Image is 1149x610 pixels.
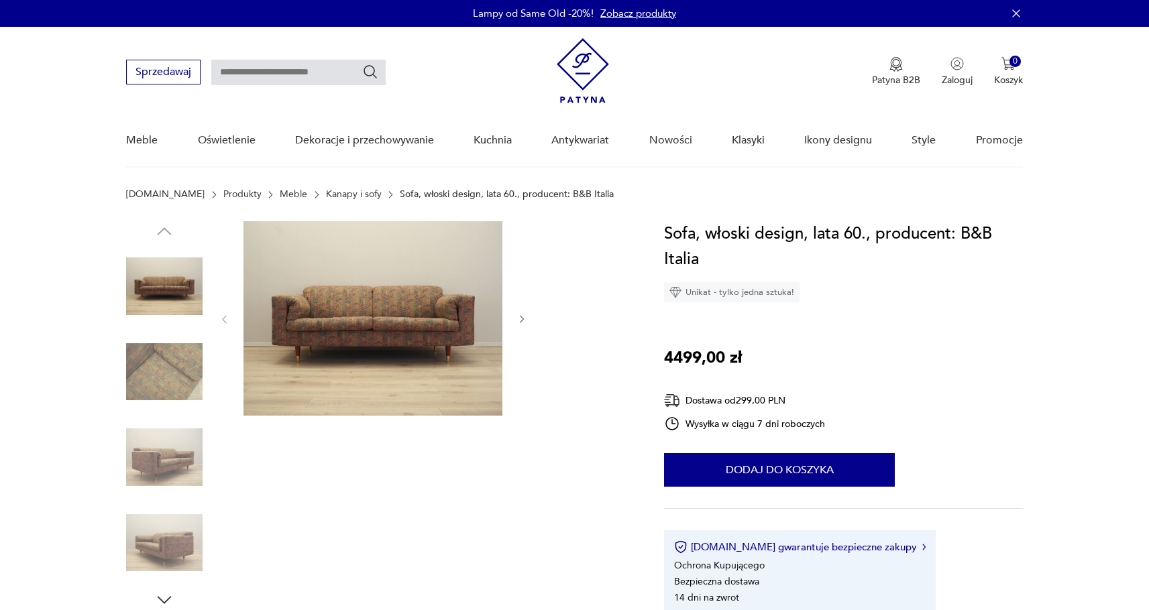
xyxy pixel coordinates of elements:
[664,392,825,409] div: Dostawa od 299,00 PLN
[950,57,964,70] img: Ikonka użytkownika
[223,189,262,200] a: Produkty
[674,540,688,554] img: Ikona certyfikatu
[126,505,203,581] img: Zdjęcie produktu Sofa, włoski design, lata 60., producent: B&B Italia
[126,115,158,166] a: Meble
[942,74,973,86] p: Zaloguj
[922,544,926,550] img: Ikona strzałki w prawo
[551,115,609,166] a: Antykwariat
[664,282,800,302] div: Unikat - tylko jedna sztuka!
[664,392,680,409] img: Ikona dostawy
[674,540,926,554] button: [DOMAIN_NAME] gwarantuje bezpieczne zakupy
[976,115,1023,166] a: Promocje
[243,221,502,416] img: Zdjęcie produktu Sofa, włoski design, lata 60., producent: B&B Italia
[889,57,903,72] img: Ikona medalu
[1001,57,1015,70] img: Ikona koszyka
[664,453,895,487] button: Dodaj do koszyka
[994,74,1023,86] p: Koszyk
[362,64,378,80] button: Szukaj
[280,189,307,200] a: Meble
[126,419,203,495] img: Zdjęcie produktu Sofa, włoski design, lata 60., producent: B&B Italia
[473,7,594,20] p: Lampy od Same Old -20%!
[664,345,742,371] p: 4499,00 zł
[912,115,936,166] a: Style
[942,57,973,86] button: Zaloguj
[872,57,920,86] button: Patyna B2B
[669,286,681,298] img: Ikona diamentu
[126,248,203,324] img: Zdjęcie produktu Sofa, włoski design, lata 60., producent: B&B Italia
[126,334,203,410] img: Zdjęcie produktu Sofa, włoski design, lata 60., producent: B&B Italia
[557,38,609,103] img: Patyna - sklep z meblami i dekoracjami vintage
[872,74,920,86] p: Patyna B2B
[295,115,434,166] a: Dekoracje i przechowywanie
[674,575,759,588] li: Bezpieczna dostawa
[674,559,765,572] li: Ochrona Kupującego
[126,68,201,78] a: Sprzedawaj
[664,416,825,432] div: Wysyłka w ciągu 7 dni roboczych
[804,115,872,166] a: Ikony designu
[872,57,920,86] a: Ikona medaluPatyna B2B
[664,221,1022,272] h1: Sofa, włoski design, lata 60., producent: B&B Italia
[732,115,765,166] a: Klasyki
[674,591,739,604] li: 14 dni na zwrot
[126,60,201,84] button: Sprzedawaj
[600,7,676,20] a: Zobacz produkty
[994,57,1023,86] button: 0Koszyk
[474,115,512,166] a: Kuchnia
[1009,56,1021,67] div: 0
[326,189,382,200] a: Kanapy i sofy
[649,115,692,166] a: Nowości
[126,189,205,200] a: [DOMAIN_NAME]
[400,189,614,200] p: Sofa, włoski design, lata 60., producent: B&B Italia
[198,115,256,166] a: Oświetlenie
